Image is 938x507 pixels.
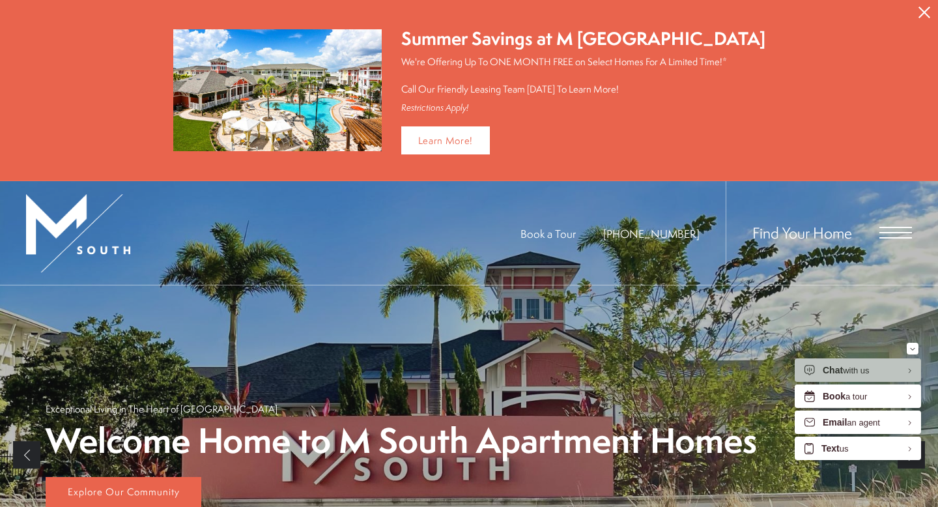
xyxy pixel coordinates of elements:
[46,422,757,459] p: Welcome Home to M South Apartment Homes
[401,126,490,154] a: Learn More!
[520,226,576,241] a: Book a Tour
[68,485,180,499] span: Explore Our Community
[26,194,130,272] img: MSouth
[13,441,40,469] a: Previous
[173,29,382,151] img: Summer Savings at M South Apartments
[401,55,765,96] p: We're Offering Up To ONE MONTH FREE on Select Homes For A Limited Time!* Call Our Friendly Leasin...
[401,102,765,113] div: Restrictions Apply!
[603,226,700,241] a: Call Us at 813-570-8014
[879,227,912,239] button: Open Menu
[603,226,700,241] span: [PHONE_NUMBER]
[401,26,765,51] div: Summer Savings at M [GEOGRAPHIC_DATA]
[752,222,852,243] a: Find Your Home
[46,402,277,416] p: Exceptional Living in The Heart of [GEOGRAPHIC_DATA]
